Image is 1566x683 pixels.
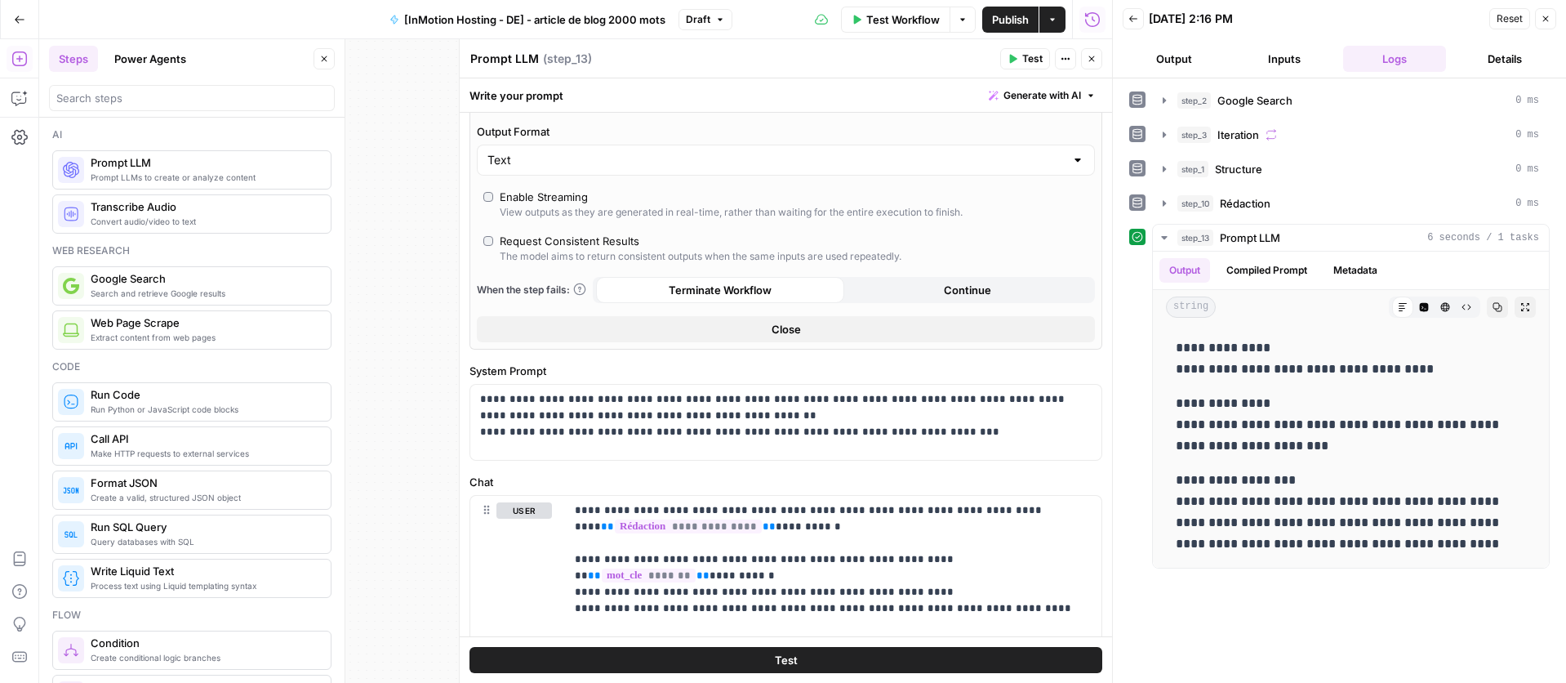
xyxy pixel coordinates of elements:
span: Draft [686,12,710,27]
button: Compiled Prompt [1217,258,1317,283]
span: Run Code [91,386,318,403]
button: Inputs [1233,46,1337,72]
span: Prompt LLMs to create or analyze content [91,171,318,184]
button: [InMotion Hosting - DE] - article de blog 2000 mots [380,7,675,33]
span: step_13 [1177,230,1213,246]
input: Text [487,152,1065,168]
span: 0 ms [1515,127,1539,142]
span: Run SQL Query [91,519,318,535]
span: Transcribe Audio [91,199,318,215]
button: Continue [844,277,1092,303]
button: Logs [1343,46,1447,72]
label: Chat [469,474,1102,490]
button: Test Workflow [841,7,950,33]
button: Close [477,316,1095,342]
span: Condition [91,635,318,651]
span: Web Page Scrape [91,315,318,331]
span: Process text using Liquid templating syntax [91,579,318,592]
input: Search steps [56,90,327,106]
button: Output [1159,258,1210,283]
input: Enable StreamingView outputs as they are generated in real-time, rather than waiting for the enti... [483,192,493,202]
span: Terminate Workflow [669,282,772,298]
a: When the step fails: [477,283,586,297]
span: Test [775,652,798,668]
div: View outputs as they are generated in real-time, rather than waiting for the entire execution to ... [500,205,963,220]
span: Continue [944,282,991,298]
span: Test Workflow [866,11,940,28]
span: Run Python or JavaScript code blocks [91,403,318,416]
button: Metadata [1324,258,1387,283]
button: Power Agents [105,46,196,72]
div: Web research [52,243,331,258]
span: [InMotion Hosting - DE] - article de blog 2000 mots [404,11,665,28]
div: Ai [52,127,331,142]
div: 6 seconds / 1 tasks [1153,252,1549,568]
span: Reset [1497,11,1523,26]
span: Iteration [1217,127,1259,143]
button: Output [1123,46,1226,72]
label: Output Format [477,123,1095,140]
span: Generate with AI [1003,88,1081,103]
button: Details [1453,46,1556,72]
div: Flow [52,608,331,623]
span: step_10 [1177,195,1213,212]
button: Test [469,647,1102,673]
span: 0 ms [1515,162,1539,176]
span: Test [1022,51,1043,66]
button: 0 ms [1153,156,1549,182]
span: string [1166,297,1216,318]
span: Structure [1215,161,1262,177]
span: Create conditional logic branches [91,651,318,664]
span: step_3 [1177,127,1211,143]
span: 0 ms [1515,196,1539,211]
input: Request Consistent ResultsThe model aims to return consistent outputs when the same inputs are us... [483,236,493,246]
span: 6 seconds / 1 tasks [1427,230,1539,245]
span: Make HTTP requests to external services [91,447,318,460]
textarea: Prompt LLM [470,51,539,67]
button: Reset [1489,8,1530,29]
button: 0 ms [1153,87,1549,114]
button: 0 ms [1153,122,1549,148]
span: Google Search [91,270,318,287]
div: Request Consistent Results [500,233,639,249]
span: Prompt LLM [1220,230,1280,246]
button: user [496,502,552,519]
div: Enable Streaming [500,189,588,205]
div: Code [52,359,331,374]
span: ( step_13 ) [543,51,592,67]
button: Test [1000,48,1050,69]
span: Create a valid, structured JSON object [91,491,318,504]
span: Google Search [1217,92,1292,109]
span: Format JSON [91,475,318,491]
div: Write your prompt [460,78,1112,112]
span: step_2 [1177,92,1211,109]
div: The model aims to return consistent outputs when the same inputs are used repeatedly. [500,249,901,264]
span: 0 ms [1515,93,1539,108]
span: Query databases with SQL [91,535,318,548]
span: Write Liquid Text [91,563,318,579]
span: Search and retrieve Google results [91,287,318,300]
span: Call API [91,431,318,447]
label: System Prompt [469,363,1102,379]
button: Publish [982,7,1039,33]
button: 6 seconds / 1 tasks [1153,225,1549,251]
span: Close [772,321,801,337]
span: Convert audio/video to text [91,215,318,228]
button: 0 ms [1153,190,1549,217]
span: Prompt LLM [91,154,318,171]
button: Draft [678,9,732,30]
button: Generate with AI [982,85,1102,106]
span: Publish [992,11,1029,28]
span: Rédaction [1220,195,1270,212]
span: Extract content from web pages [91,331,318,344]
button: Steps [49,46,98,72]
span: step_1 [1177,161,1208,177]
